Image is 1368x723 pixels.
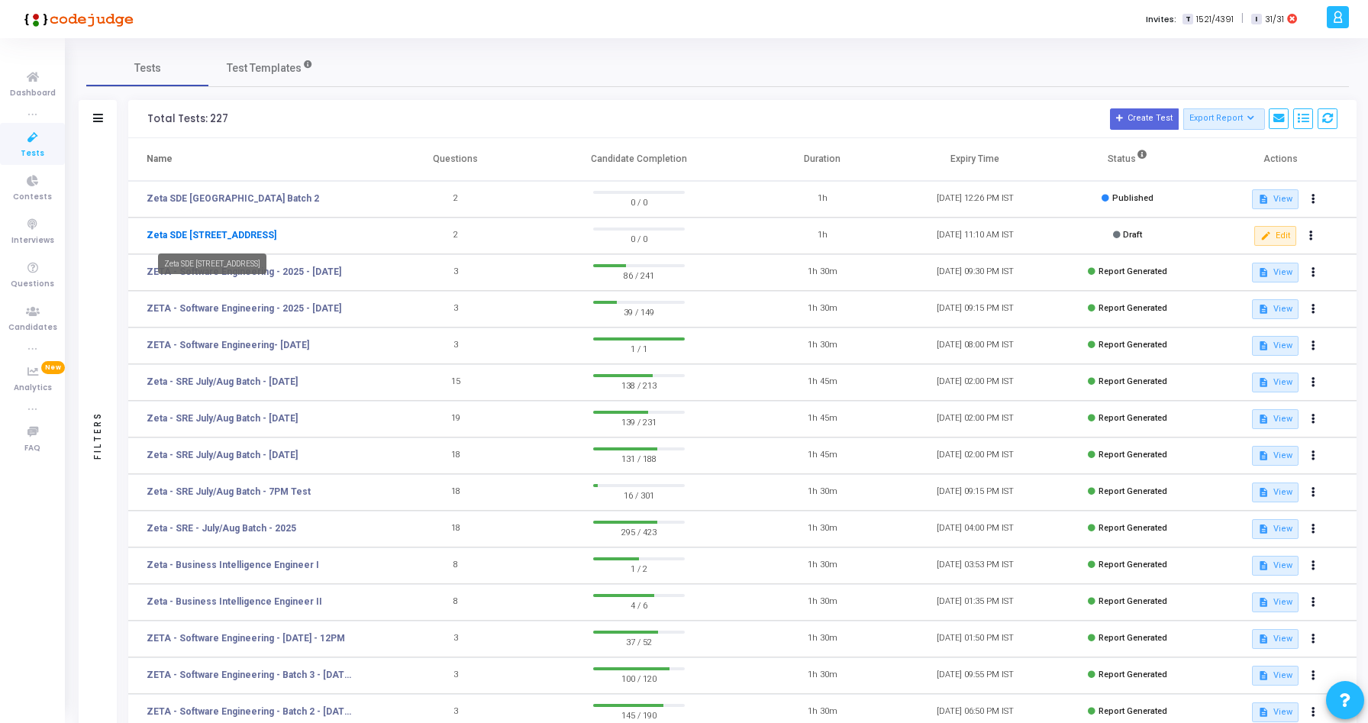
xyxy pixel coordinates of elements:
td: 3 [379,621,532,657]
td: 1h 30m [746,547,899,584]
span: Report Generated [1099,596,1167,606]
mat-icon: description [1258,304,1269,315]
th: Candidate Completion [532,138,746,181]
mat-icon: description [1258,597,1269,608]
td: 3 [379,254,532,291]
td: 18 [379,474,532,511]
mat-icon: description [1258,341,1269,351]
a: ZETA - Software Engineering- [DATE] [147,338,309,352]
span: Interviews [11,234,54,247]
span: Candidates [8,321,57,334]
mat-icon: description [1258,560,1269,571]
td: 3 [379,328,532,364]
span: Report Generated [1099,340,1167,350]
span: 1 / 2 [593,560,685,576]
a: Zeta - SRE July/Aug Batch - 7PM Test [147,485,311,499]
span: 295 / 423 [593,524,685,539]
a: Zeta - Business Intelligence Engineer I [147,558,319,572]
a: ZETA - Software Engineering - Batch 2 - [DATE] - 5PM [147,705,353,718]
td: 19 [379,401,532,437]
span: Report Generated [1099,376,1167,386]
span: FAQ [24,442,40,455]
span: 1521/4391 [1196,13,1234,26]
button: View [1252,666,1299,686]
td: [DATE] 01:50 PM IST [899,621,1051,657]
button: View [1252,336,1299,356]
button: View [1252,702,1299,722]
span: New [41,361,65,374]
a: Zeta SDE [STREET_ADDRESS] [147,228,276,242]
button: Export Report [1183,108,1265,130]
span: 0 / 0 [593,231,685,246]
span: 139 / 231 [593,414,685,429]
mat-icon: description [1258,450,1269,461]
span: Report Generated [1099,633,1167,643]
td: [DATE] 09:15 PM IST [899,474,1051,511]
span: 145 / 190 [593,707,685,722]
div: Filters [91,351,105,519]
td: [DATE] 09:15 PM IST [899,291,1051,328]
span: 138 / 213 [593,377,685,392]
th: Questions [379,138,532,181]
td: 1h 45m [746,401,899,437]
td: [DATE] 12:26 PM IST [899,181,1051,218]
span: T [1182,14,1192,25]
td: 1h 30m [746,474,899,511]
div: Zeta SDE [STREET_ADDRESS] [158,253,266,274]
span: Questions [11,278,54,291]
td: 1h 45m [746,364,899,401]
button: View [1252,189,1299,209]
label: Invites: [1146,13,1176,26]
span: | [1241,11,1244,27]
button: View [1252,373,1299,392]
span: Analytics [14,382,52,395]
span: Published [1112,193,1153,203]
span: Tests [134,60,161,76]
td: 1h 30m [746,328,899,364]
span: Report Generated [1099,670,1167,679]
span: Dashboard [10,87,56,100]
button: View [1252,556,1299,576]
th: Name [128,138,379,181]
button: View [1252,263,1299,282]
span: 1 / 1 [593,341,685,356]
mat-icon: description [1258,634,1269,644]
span: 39 / 149 [593,304,685,319]
td: 3 [379,291,532,328]
td: 3 [379,657,532,694]
td: 1h 30m [746,511,899,547]
td: 15 [379,364,532,401]
span: Report Generated [1099,266,1167,276]
button: Edit [1254,226,1296,246]
span: Tests [21,147,44,160]
td: 2 [379,181,532,218]
span: 37 / 52 [593,634,685,649]
mat-icon: description [1258,707,1269,718]
a: Zeta - Business Intelligence Engineer II [147,595,322,608]
td: 8 [379,547,532,584]
span: 16 / 301 [593,487,685,502]
td: 2 [379,218,532,254]
span: Report Generated [1099,560,1167,570]
button: View [1252,483,1299,502]
mat-icon: description [1258,670,1269,681]
td: [DATE] 02:00 PM IST [899,401,1051,437]
a: ZETA - Software Engineering - [DATE] - 12PM [147,631,345,645]
td: [DATE] 03:53 PM IST [899,547,1051,584]
mat-icon: description [1258,414,1269,424]
td: 1h [746,218,899,254]
mat-icon: description [1258,377,1269,388]
span: Test Templates [227,60,302,76]
td: [DATE] 02:00 PM IST [899,437,1051,474]
span: Report Generated [1099,486,1167,496]
td: 8 [379,584,532,621]
td: 1h 30m [746,291,899,328]
span: 131 / 188 [593,450,685,466]
a: ZETA - Software Engineering - 2025 - [DATE] [147,302,341,315]
mat-icon: description [1258,267,1269,278]
span: Report Generated [1099,523,1167,533]
span: 4 / 6 [593,597,685,612]
td: 18 [379,437,532,474]
button: Create Test [1110,108,1179,130]
td: [DATE] 11:10 AM IST [899,218,1051,254]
